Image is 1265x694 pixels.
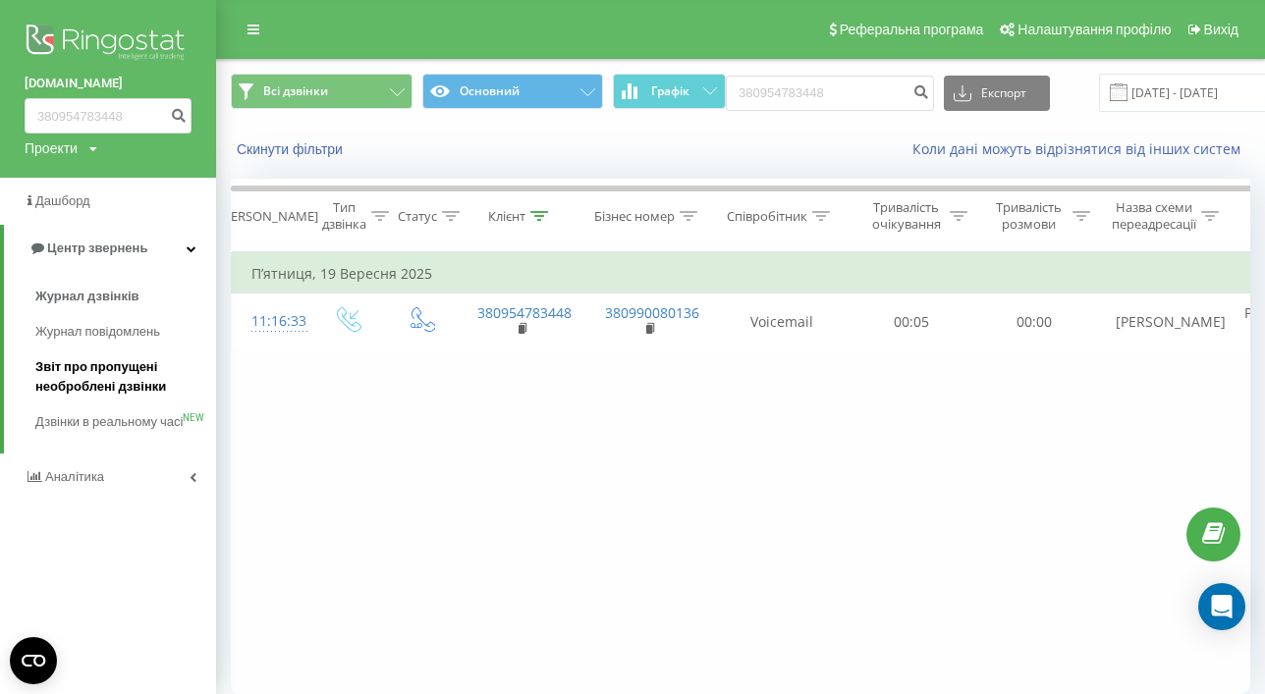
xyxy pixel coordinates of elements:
button: Всі дзвінки [231,74,412,109]
a: Центр звернень [4,225,216,272]
td: 00:00 [973,294,1096,350]
span: Реферальна програма [840,22,984,37]
button: Open CMP widget [10,637,57,684]
div: Open Intercom Messenger [1198,583,1245,630]
input: Пошук за номером [726,76,934,111]
a: [DOMAIN_NAME] [25,74,192,93]
div: Співробітник [727,208,807,225]
span: Вихід [1204,22,1238,37]
a: Коли дані можуть відрізнятися вiд інших систем [912,139,1250,158]
div: Бізнес номер [594,208,675,225]
button: Експорт [944,76,1050,111]
div: Тривалість розмови [990,199,1068,233]
img: Ringostat logo [25,20,192,69]
a: Дзвінки в реальному часіNEW [35,404,216,440]
a: Звіт про пропущені необроблені дзвінки [35,349,216,404]
span: Всі дзвінки [263,83,328,99]
a: Журнал повідомлень [35,314,216,349]
span: Центр звернень [47,240,147,255]
span: Аналiтика [45,469,104,484]
div: Статус [398,208,437,225]
div: 11:16:33 [251,302,291,341]
span: Дзвінки в реальному часі [35,412,183,432]
a: 380954783448 [477,303,572,322]
span: Журнал дзвінків [35,287,139,306]
a: Журнал дзвінків [35,279,216,314]
div: [PERSON_NAME] [219,208,318,225]
div: Тип дзвінка [322,199,366,233]
div: Назва схеми переадресації [1112,199,1196,233]
td: Voicemail [713,294,851,350]
button: Скинути фільтри [231,140,353,158]
button: Графік [613,74,726,109]
button: Основний [422,74,604,109]
td: 00:05 [851,294,973,350]
a: 380990080136 [605,303,699,322]
span: Налаштування профілю [1017,22,1171,37]
div: Проекти [25,138,78,158]
div: Тривалість очікування [867,199,945,233]
span: Звіт про пропущені необроблені дзвінки [35,357,206,397]
div: Клієнт [488,208,525,225]
span: Дашборд [35,193,90,208]
span: Журнал повідомлень [35,322,160,342]
td: [PERSON_NAME] [1096,294,1224,350]
span: Графік [651,84,689,98]
input: Пошук за номером [25,98,192,133]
